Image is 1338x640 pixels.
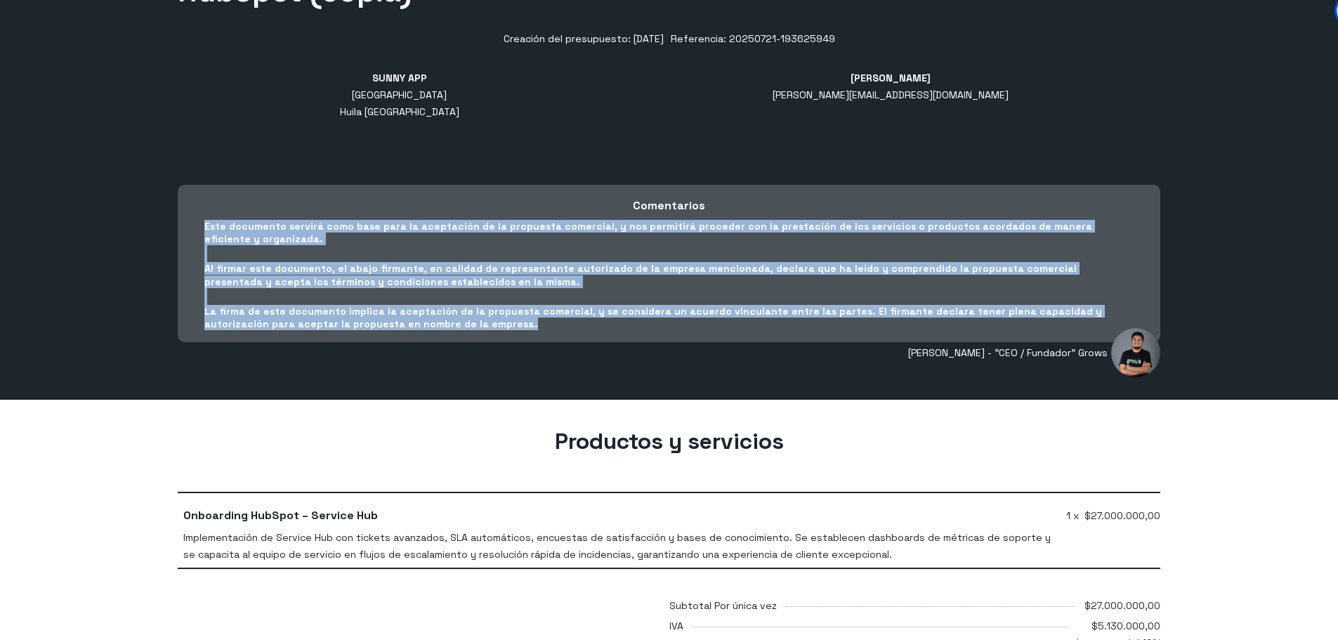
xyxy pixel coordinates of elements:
span: [PERSON_NAME][EMAIL_ADDRESS][DOMAIN_NAME] [773,89,1009,101]
p: Este documento servirá como base para la aceptación de la propuesta comercial, y nos permitirá pr... [204,220,1134,245]
span: Onboarding HubSpot – Service Hub [183,507,378,524]
b: SUNNY APP [372,72,427,84]
h2: Productos y servicios [178,427,1160,455]
address: [GEOGRAPHIC_DATA] Huila [GEOGRAPHIC_DATA] [340,86,459,120]
b: [PERSON_NAME] [851,72,931,84]
p: Al firmar este documento, el abajo firmante, en calidad de representante autorizado de la empresa... [204,262,1134,287]
p: La firma de este documento implica la aceptación de la propuesta comercial, y se considera un acu... [204,305,1134,330]
div: Creación del presupuesto: [DATE] [504,30,664,47]
div: Referencia: 20250721-193625949 [671,30,835,47]
div: [PERSON_NAME] - "CEO / Fundador" Grows [178,328,1160,377]
span: 1 x $27.000.000,00 [1066,507,1160,524]
div: Subtotal Por única vez [669,597,777,614]
span: $5.130.000,00 [1091,618,1160,634]
div: Implementación de Service Hub con tickets avanzados, SLA automáticos, encuestas de satisfacción y... [183,529,1056,563]
h3: Comentarios [204,198,1134,213]
div: IVA [669,618,683,634]
span: $27.000.000,00 [1084,599,1160,612]
img: Stuart Toledo Narria [1111,328,1160,377]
